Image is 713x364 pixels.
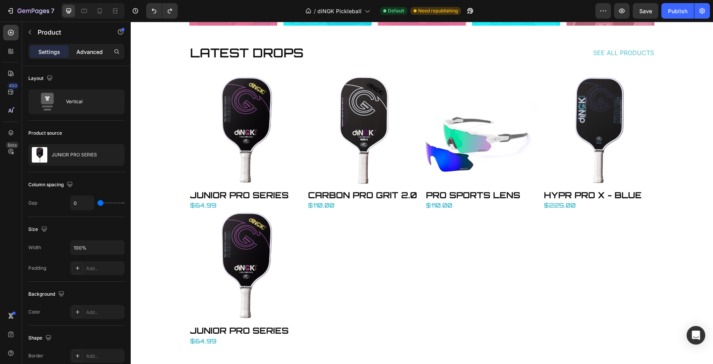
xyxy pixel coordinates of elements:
[131,22,713,364] iframe: Design area
[294,53,406,165] a: PRO SPORTS LENS
[59,53,170,165] a: JUNIOR PRO SERIES
[7,83,19,89] div: 450
[59,179,170,188] div: $64.99
[177,168,288,179] a: CARBON PRO GRIT 2.0
[687,326,705,345] div: Open Intercom Messenger
[28,180,74,190] div: Column spacing
[28,244,41,251] div: Width
[28,352,43,359] div: Border
[28,199,37,206] div: Gap
[59,188,170,300] a: JUNIOR PRO SERIES
[388,7,404,14] span: Default
[412,53,524,165] a: HYPR PRO X - BLUE
[462,27,523,35] a: SEE ALL PRODUCTS
[146,3,178,19] div: Undo/Redo
[639,8,652,14] span: Save
[412,179,524,188] div: $225.00
[59,315,170,324] div: $64.99
[668,7,687,15] div: Publish
[177,53,288,165] a: CARBON PRO GRIT 2.0
[177,179,288,188] div: $110.00
[3,3,58,19] button: 7
[59,168,170,179] a: JUNIOR PRO SERIES
[633,3,658,19] button: Save
[32,147,47,163] img: product feature img
[66,93,113,111] div: Vertical
[28,309,40,315] div: Color
[6,142,19,148] div: Beta
[28,289,66,300] div: Background
[86,309,123,316] div: Add...
[294,179,406,188] div: $110.00
[59,303,170,315] a: JUNIOR PRO SERIES
[28,333,53,343] div: Shape
[38,48,60,56] p: Settings
[412,168,524,179] a: HYPR PRO X - BLUE
[86,265,123,272] div: Add...
[28,73,54,84] div: Layout
[314,7,316,15] span: /
[661,3,694,19] button: Publish
[294,168,406,179] a: PRO SPORTS LENS
[418,7,458,14] span: Need republishing
[317,7,362,15] span: diNGK Pickleball
[38,28,104,37] p: Product
[28,224,49,235] div: Size
[52,152,97,158] p: JUNIOR PRO SERIES
[76,48,103,56] p: Advanced
[86,353,123,360] div: Add...
[51,6,54,16] p: 7
[71,241,124,255] input: Auto
[71,196,94,210] input: Auto
[28,265,46,272] div: Padding
[28,130,62,137] div: Product source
